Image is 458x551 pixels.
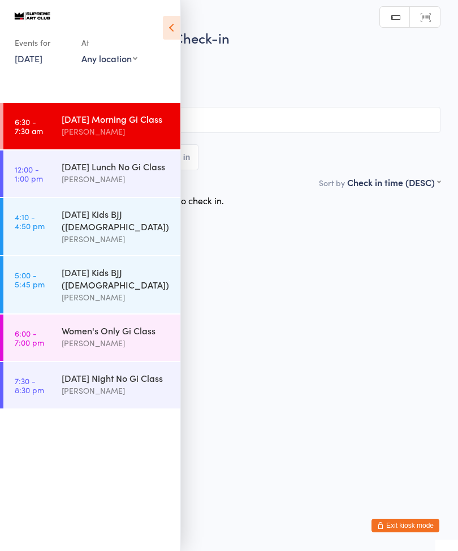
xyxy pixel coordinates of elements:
time: 6:00 - 7:00 pm [15,329,44,347]
h2: [DATE] Morning Gi Class Check-in [18,28,440,47]
time: 4:10 - 4:50 pm [15,212,45,230]
a: 12:00 -1:00 pm[DATE] Lunch No Gi Class[PERSON_NAME] [3,150,180,197]
a: 5:00 -5:45 pm[DATE] Kids BJJ ([DEMOGRAPHIC_DATA])[PERSON_NAME] [3,256,180,313]
button: Exit kiosk mode [371,519,439,532]
div: At [81,33,137,52]
div: [DATE] Lunch No Gi Class [62,160,171,173]
img: Supreme Art Club Pty Ltd [11,9,54,22]
div: [PERSON_NAME] [62,125,171,138]
a: 4:10 -4:50 pm[DATE] Kids BJJ ([DEMOGRAPHIC_DATA])[PERSON_NAME] [3,198,180,255]
label: Sort by [319,177,345,188]
span: BJJ - Adults [18,87,440,98]
span: [PERSON_NAME] [18,75,423,87]
div: [PERSON_NAME] [62,173,171,186]
div: [DATE] Kids BJJ ([DEMOGRAPHIC_DATA]) [62,266,171,291]
time: 7:30 - 8:30 pm [15,376,44,394]
a: 6:30 -7:30 am[DATE] Morning Gi Class[PERSON_NAME] [3,103,180,149]
time: 12:00 - 1:00 pm [15,165,43,183]
div: Any location [81,52,137,64]
div: [DATE] Morning Gi Class [62,113,171,125]
div: Events for [15,33,70,52]
div: Check in time (DESC) [347,176,440,188]
div: [PERSON_NAME] [62,233,171,246]
time: 5:00 - 5:45 pm [15,270,45,289]
input: Search [18,107,440,133]
div: [PERSON_NAME] [62,384,171,397]
span: [PERSON_NAME] [18,64,423,75]
span: [DATE] 6:30am [18,53,423,64]
div: Women's Only Gi Class [62,324,171,337]
time: 6:30 - 7:30 am [15,117,43,135]
div: [PERSON_NAME] [62,291,171,304]
a: 7:30 -8:30 pm[DATE] Night No Gi Class[PERSON_NAME] [3,362,180,408]
div: [PERSON_NAME] [62,337,171,350]
div: [DATE] Kids BJJ ([DEMOGRAPHIC_DATA]) [62,208,171,233]
div: [DATE] Night No Gi Class [62,372,171,384]
a: 6:00 -7:00 pmWomen's Only Gi Class[PERSON_NAME] [3,315,180,361]
a: [DATE] [15,52,42,64]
